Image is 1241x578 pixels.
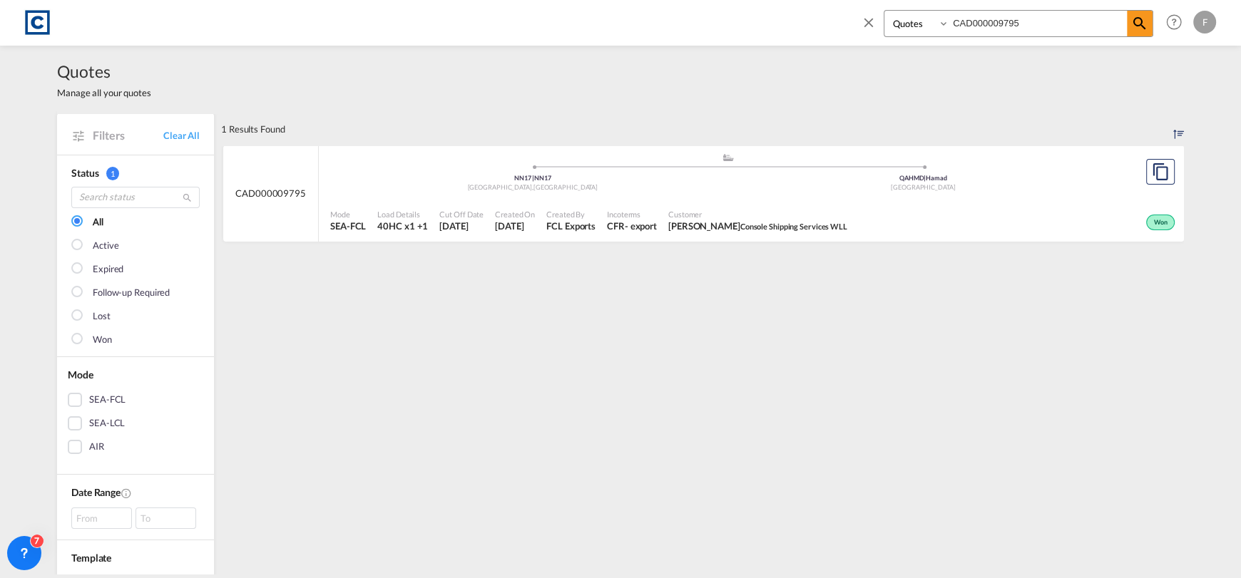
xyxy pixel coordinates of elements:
span: 18 Sep 2025 [495,220,535,232]
div: - export [625,220,657,232]
span: | [532,174,534,182]
span: icon-magnify [1127,11,1153,36]
md-icon: assets/icons/custom/ship-fill.svg [720,154,737,161]
span: Manage all your quotes [57,86,151,99]
span: Template [71,552,111,564]
div: F [1193,11,1216,33]
div: Follow-up Required [93,286,170,300]
img: 1fdb9190129311efbfaf67cbb4249bed.jpeg [21,6,53,38]
div: Lost [93,309,111,324]
md-checkbox: AIR [68,440,203,454]
span: Customer [668,209,847,220]
div: AIR [89,440,104,454]
span: 40HC x 1 , 20GP x 1 [377,220,428,232]
span: Date Range [71,486,121,498]
span: Status [71,167,98,179]
md-icon: assets/icons/custom/copyQuote.svg [1152,163,1169,180]
input: Enter Quotation Number [949,11,1127,36]
span: Cut Off Date [439,209,484,220]
span: Quotes [57,60,151,83]
span: [GEOGRAPHIC_DATA] [533,183,598,191]
span: Console Shipping Services WLL [740,222,847,231]
div: SEA-LCL [89,416,125,430]
md-icon: icon-magnify [1131,15,1148,32]
button: Copy Quote [1146,159,1175,185]
span: FCL Exports [546,220,596,232]
span: 18 Sep 2025 [439,220,484,232]
md-checkbox: SEA-LCL [68,416,203,430]
span: 1 [106,167,119,180]
span: Created By [546,209,596,220]
md-icon: icon-close [861,14,877,30]
span: QAHMD Hamad [899,174,947,182]
span: Mode [330,209,366,220]
span: Filters [93,128,163,143]
div: Help [1162,10,1193,36]
span: SEA-FCL [330,220,366,232]
md-icon: icon-magnify [182,192,193,203]
div: Status 1 [71,166,200,180]
div: Won [1146,215,1175,230]
span: , [532,183,533,191]
span: Created On [495,209,535,220]
div: All [93,215,103,229]
span: NN17 [514,174,534,182]
span: CAD000009795 [235,187,306,200]
span: Help [1162,10,1186,34]
span: [GEOGRAPHIC_DATA] [467,183,533,191]
input: Search status [71,187,200,208]
div: Sort by: Created On [1173,113,1184,145]
span: Arshila Latheef Console Shipping Services WLL [668,220,847,232]
span: Load Details [377,209,428,220]
div: CAD000009795 assets/icons/custom/ship-fill.svgassets/icons/custom/roll-o-plane.svgOrigin United K... [223,145,1184,242]
span: [GEOGRAPHIC_DATA] [891,183,955,191]
div: Active [93,239,118,253]
span: icon-close [861,10,884,44]
span: NN17 [534,174,551,182]
a: Clear All [163,129,200,142]
div: 1 Results Found [221,113,285,145]
div: Won [93,333,112,347]
div: CFR export [607,220,657,232]
div: To [136,507,196,529]
span: Won [1154,218,1171,228]
div: SEA-FCL [89,393,126,407]
md-checkbox: SEA-FCL [68,393,203,407]
div: CFR [607,220,625,232]
div: From [71,507,132,529]
span: From To [71,507,200,529]
span: | [924,174,926,182]
span: Mode [68,368,93,381]
span: Incoterms [607,209,657,220]
div: Expired [93,262,123,277]
md-icon: Created On [121,487,132,499]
